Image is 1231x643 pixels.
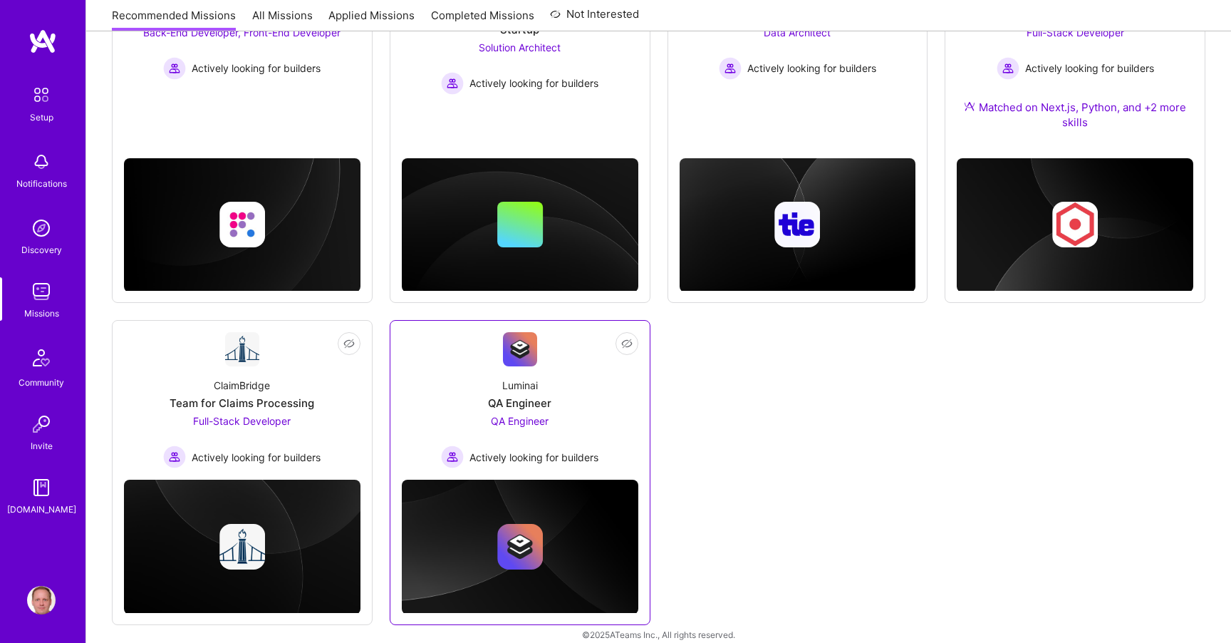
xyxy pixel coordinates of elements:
img: Invite [27,410,56,438]
div: [DOMAIN_NAME] [7,502,76,517]
img: logo [28,29,57,54]
img: cover [680,158,916,292]
img: Actively looking for builders [997,57,1019,80]
img: Company logo [1052,202,1098,247]
a: Recommended Missions [112,8,236,31]
a: All Missions [252,8,313,31]
img: cover [124,480,360,614]
div: Discovery [21,242,62,257]
img: cover [402,480,638,614]
img: bell [27,148,56,176]
span: Full-Stack Developer [1027,26,1124,38]
div: Luminai [502,378,538,393]
img: guide book [27,473,56,502]
div: Setup [30,110,53,125]
img: Community [24,341,58,375]
a: Applied Missions [328,8,415,31]
span: Actively looking for builders [192,61,321,76]
img: Actively looking for builders [163,446,186,468]
div: Team for Claims Processing [170,396,314,411]
div: QA Engineer [488,396,551,411]
i: icon EyeClosed [621,338,633,349]
img: Actively looking for builders [163,57,186,80]
img: Company Logo [503,332,537,366]
img: Ateam Purple Icon [964,101,975,112]
img: Actively looking for builders [719,57,742,80]
span: Actively looking for builders [469,76,598,91]
div: Matched on Next.js, Python, and +2 more skills [957,100,1193,130]
img: discovery [27,214,56,242]
img: cover [124,158,360,292]
span: Back-End Developer, Front-End Developer [143,26,341,38]
img: Actively looking for builders [441,72,464,95]
img: Company logo [219,202,265,247]
a: Company LogoClaimBridgeTeam for Claims ProcessingFull-Stack Developer Actively looking for builde... [124,332,360,468]
div: Notifications [16,176,67,191]
span: QA Engineer [491,415,549,427]
img: teamwork [27,277,56,306]
div: ClaimBridge [214,378,270,393]
span: Actively looking for builders [192,450,321,465]
a: Not Interested [550,6,639,31]
img: cover [402,158,638,292]
i: icon EyeClosed [343,338,355,349]
img: Actively looking for builders [441,446,464,468]
img: Company logo [219,524,265,570]
span: Full-Stack Developer [193,415,291,427]
img: Company logo [497,524,543,570]
img: User Avatar [27,586,56,614]
img: setup [26,80,56,110]
a: Company LogoLuminaiQA EngineerQA Engineer Actively looking for buildersActively looking for builders [402,332,638,468]
span: Actively looking for builders [1025,61,1154,76]
div: Community [19,375,64,390]
span: Actively looking for builders [469,450,598,465]
img: Company logo [774,202,820,247]
img: cover [957,158,1193,292]
a: User Avatar [24,586,59,614]
span: Data Architect [764,26,831,38]
span: Solution Architect [479,41,561,53]
div: Missions [24,306,59,321]
img: Company Logo [225,332,259,366]
span: Actively looking for builders [747,61,876,76]
div: Invite [31,438,53,453]
a: Completed Missions [431,8,534,31]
